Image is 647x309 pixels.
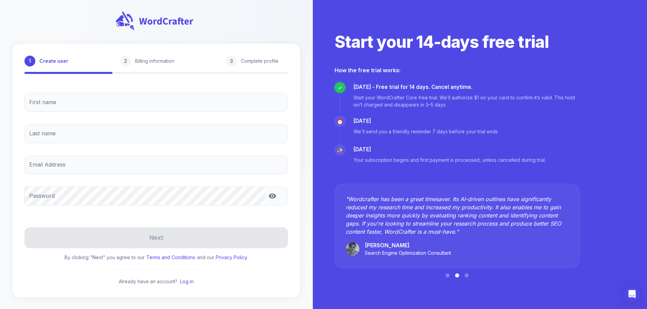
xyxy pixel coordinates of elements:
p: Search Engine Optimization Consultant [365,249,451,257]
p: [DATE] - Free trial for 14 days. Cancel anytime. [354,83,580,91]
p: [PERSON_NAME] [365,241,451,249]
p: " Wordcrafter has been a great timesaver. Its AI-driven outlines have significantly reduced my re... [346,195,569,236]
div: ⏰ [335,116,345,127]
div: Open Intercom Messenger [624,286,640,302]
p: Billing information [135,57,174,65]
p: [DATE] [354,146,546,154]
h2: How the free trial works: [335,66,580,74]
p: Complete profile [241,57,278,65]
div: 3 [226,56,237,66]
p: Start your WordCrafter Core free trial. We’ll authorize $1 on your card to confirm it’s valid. Th... [354,94,580,108]
img: diana-busko.jpg [346,242,359,256]
p: Your subscription begins and first payment is processed, unless cancelled during trial. [354,156,546,163]
div: ✨ [335,144,345,155]
p: By clicking "Next" you agree to our and our . [65,254,248,261]
h2: Start your 14-days free trial [335,32,580,53]
a: Terms and Conditions [146,254,195,260]
a: Log in [180,278,194,284]
div: ✓ [335,82,345,93]
a: Privacy Policy [216,254,247,260]
p: Create user [39,57,68,65]
div: 1 [24,56,35,66]
p: Already have an account? [119,278,194,285]
p: We'll send you a friendly reminder 7 days before your trial ends [354,128,498,135]
div: 2 [120,56,131,66]
p: [DATE] [354,117,498,125]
